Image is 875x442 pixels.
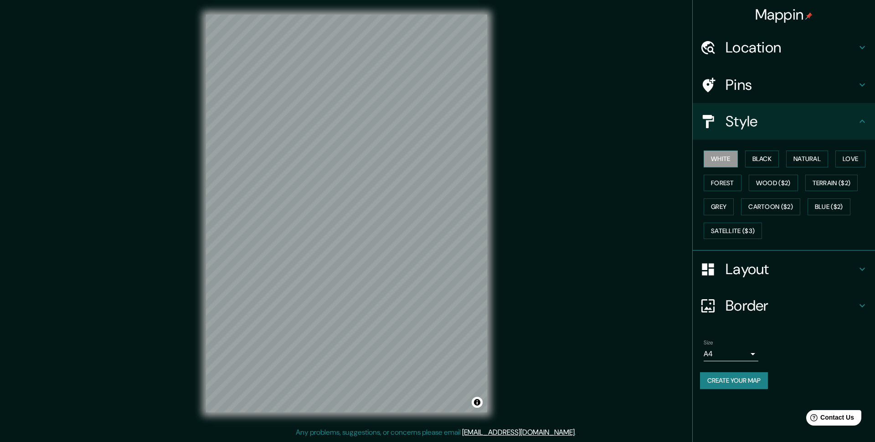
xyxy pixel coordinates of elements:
[835,151,865,167] button: Love
[704,347,758,361] div: A4
[577,427,579,438] div: .
[704,175,741,192] button: Forest
[808,198,850,215] button: Blue ($2)
[786,151,828,167] button: Natural
[693,287,875,324] div: Border
[726,260,857,278] h4: Layout
[576,427,577,438] div: .
[704,339,713,347] label: Size
[693,103,875,140] div: Style
[704,198,734,215] button: Grey
[704,223,762,239] button: Satellite ($3)
[462,427,575,437] a: [EMAIL_ADDRESS][DOMAIN_NAME]
[726,296,857,315] h4: Border
[296,427,576,438] p: Any problems, suggestions, or concerns please email .
[749,175,798,192] button: Wood ($2)
[693,251,875,287] div: Layout
[745,151,779,167] button: Black
[693,67,875,103] div: Pins
[726,76,857,94] h4: Pins
[755,5,813,24] h4: Mappin
[700,372,768,389] button: Create your map
[472,397,483,408] button: Toggle attribution
[726,112,857,130] h4: Style
[741,198,800,215] button: Cartoon ($2)
[726,38,857,57] h4: Location
[805,12,813,20] img: pin-icon.png
[206,15,487,412] canvas: Map
[693,29,875,66] div: Location
[794,406,865,432] iframe: Help widget launcher
[805,175,858,192] button: Terrain ($2)
[704,151,738,167] button: White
